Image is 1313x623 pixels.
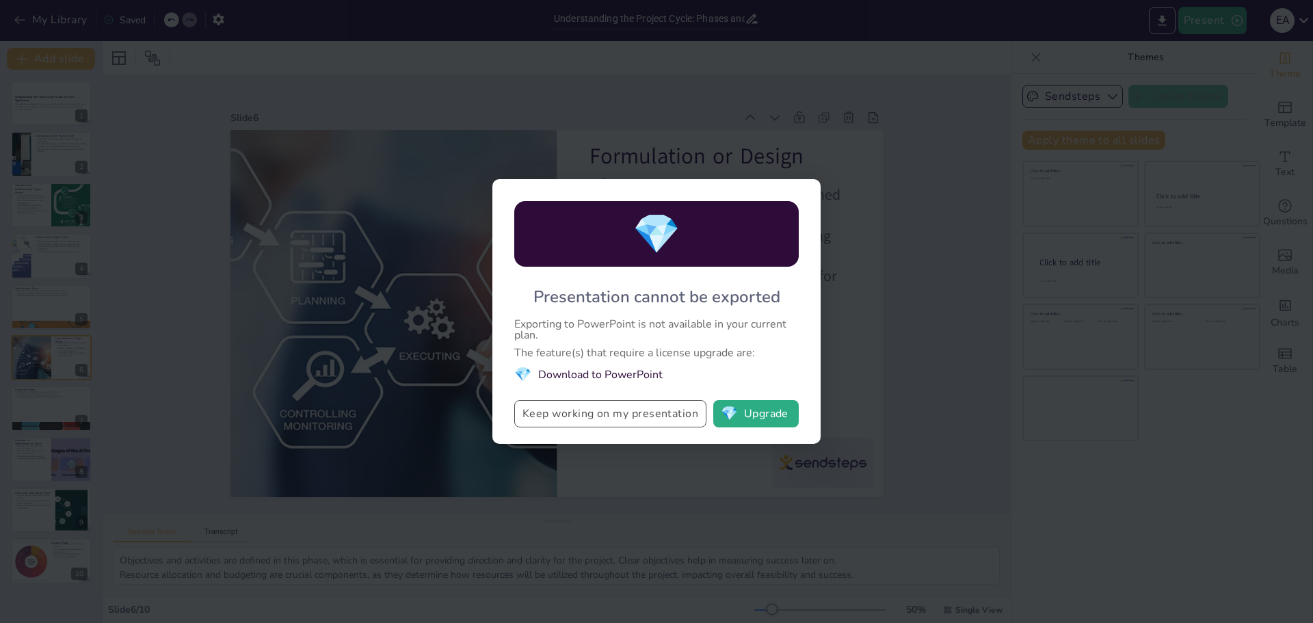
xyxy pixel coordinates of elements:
div: The feature(s) that require a license upgrade are: [514,347,799,358]
button: diamondUpgrade [713,400,799,427]
div: Presentation cannot be exported [533,286,780,308]
button: Keep working on my presentation [514,400,706,427]
span: diamond [721,407,738,421]
div: Exporting to PowerPoint is not available in your current plan. [514,319,799,341]
li: Download to PowerPoint [514,365,799,384]
span: diamond [633,208,680,261]
span: diamond [514,365,531,384]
